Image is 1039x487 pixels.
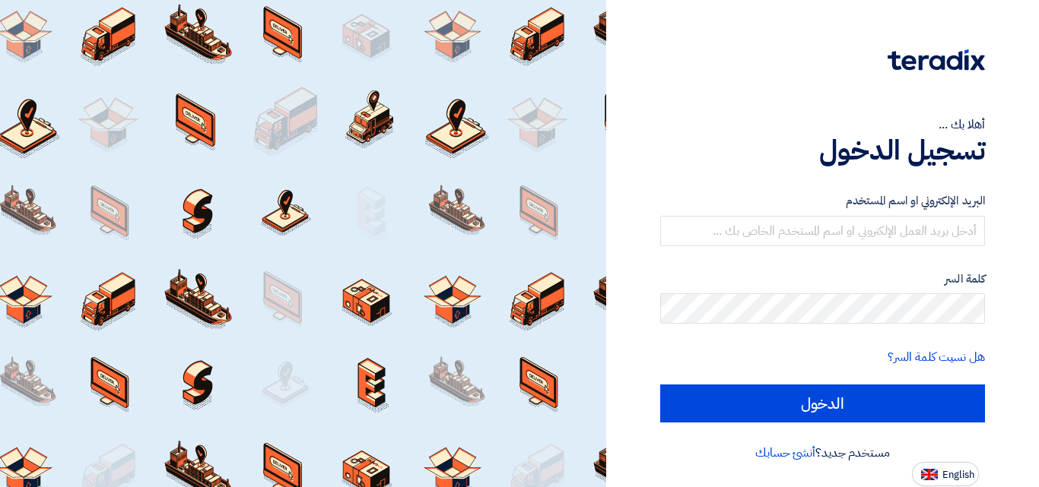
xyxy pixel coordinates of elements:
a: أنشئ حسابك [755,444,815,462]
input: أدخل بريد العمل الإلكتروني او اسم المستخدم الخاص بك ... [660,216,985,246]
label: كلمة السر [660,270,985,288]
label: البريد الإلكتروني او اسم المستخدم [660,192,985,210]
img: en-US.png [921,469,938,480]
span: English [942,470,974,480]
div: أهلا بك ... [660,115,985,134]
button: English [912,462,979,486]
div: مستخدم جديد؟ [660,444,985,462]
a: هل نسيت كلمة السر؟ [888,348,985,366]
h1: تسجيل الدخول [660,134,985,167]
img: Teradix logo [888,49,985,71]
input: الدخول [660,384,985,422]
